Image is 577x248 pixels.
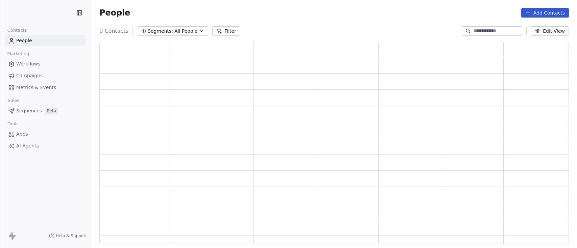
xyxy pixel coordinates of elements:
[5,58,86,70] a: Workflows
[16,131,28,138] span: Apps
[5,105,86,116] a: SequencesBeta
[5,119,21,129] span: Tools
[521,8,569,18] button: Add Contacts
[16,72,43,79] span: Campaigns
[5,95,22,106] span: Sales
[4,25,30,35] span: Contacts
[56,233,87,239] span: Help & Support
[5,129,86,140] a: Apps
[45,108,58,114] span: Beta
[99,8,130,18] span: People
[5,82,86,93] a: Metrics & Events
[16,37,32,44] span: People
[99,27,128,35] span: 0 Contacts
[212,26,240,36] button: Filter
[49,233,87,239] a: Help & Support
[531,26,569,36] button: Edit View
[5,140,86,151] a: AI Agents
[16,60,41,67] span: Workflows
[174,28,197,35] span: All People
[148,28,173,35] span: Segments:
[16,142,39,149] span: AI Agents
[4,49,32,59] span: Marketing
[16,107,42,114] span: Sequences
[5,70,86,81] a: Campaigns
[5,35,86,46] a: People
[16,84,56,91] span: Metrics & Events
